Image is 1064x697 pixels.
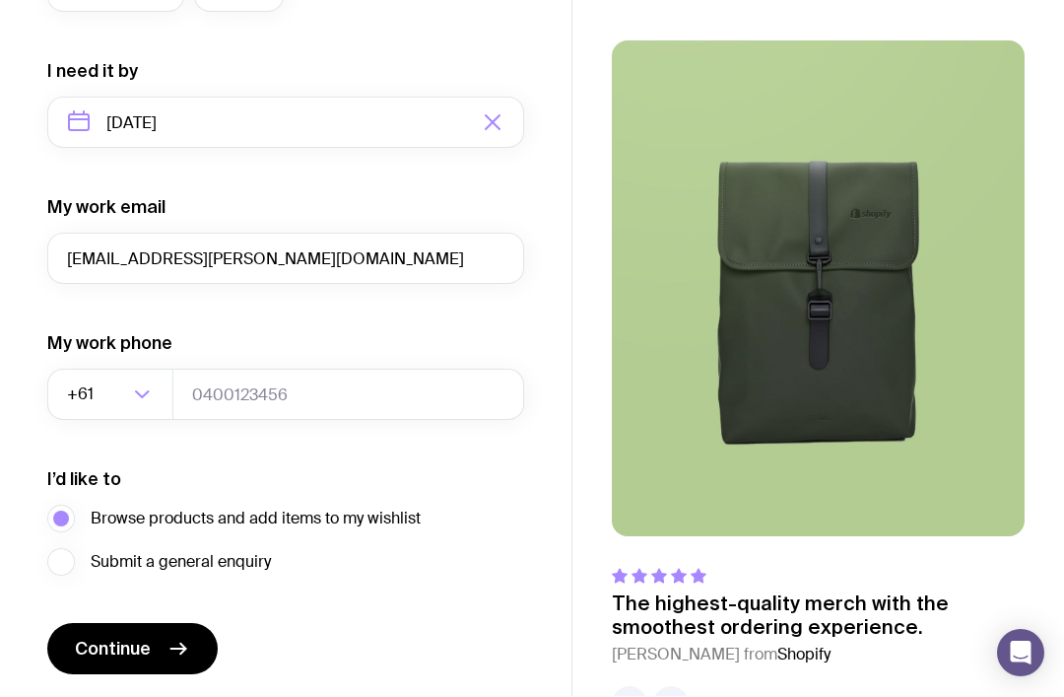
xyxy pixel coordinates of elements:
[997,630,1044,677] div: Open Intercom Messenger
[91,508,421,531] span: Browse products and add items to my wishlist
[98,370,128,421] input: Search for option
[777,645,831,665] span: Shopify
[47,196,166,220] label: My work email
[47,60,138,84] label: I need it by
[47,98,524,149] input: Select a target date
[612,592,1025,640] p: The highest-quality merch with the smoothest ordering experience.
[91,551,271,575] span: Submit a general enquiry
[75,638,151,662] span: Continue
[47,468,121,492] label: I’d like to
[67,370,98,421] span: +61
[47,332,172,356] label: My work phone
[612,644,1025,667] cite: [PERSON_NAME] from
[47,624,218,675] button: Continue
[47,370,173,421] div: Search for option
[172,370,524,421] input: 0400123456
[47,234,524,285] input: you@email.com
